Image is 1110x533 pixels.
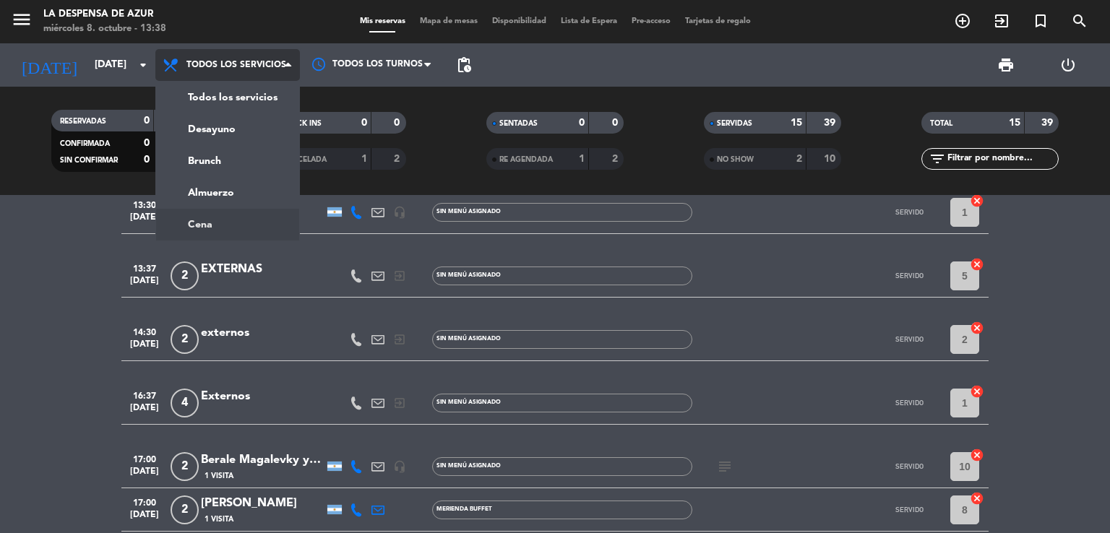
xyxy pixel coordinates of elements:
[126,450,163,467] span: 17:00
[895,272,924,279] span: SERVIDO
[873,452,945,481] button: SERVIDO
[717,156,754,163] span: NO SHOW
[126,339,163,356] span: [DATE]
[612,118,621,128] strong: 0
[43,7,166,22] div: La Despensa de Azur
[930,120,952,127] span: TOTAL
[624,17,678,25] span: Pre-acceso
[126,467,163,483] span: [DATE]
[171,261,199,290] span: 2
[436,506,492,512] span: Merienda Buffet
[393,269,406,282] i: exit_to_app
[873,389,945,417] button: SERVIDO
[717,120,752,127] span: SERVIDAS
[824,118,838,128] strong: 39
[579,154,585,164] strong: 1
[11,9,33,35] button: menu
[205,470,233,482] span: 1 Visita
[895,335,924,343] span: SERVIDO
[134,56,152,74] i: arrow_drop_down
[873,261,945,290] button: SERVIDO
[895,462,924,470] span: SERVIDO
[554,17,624,25] span: Lista de Espera
[393,333,406,346] i: exit_to_app
[11,49,87,81] i: [DATE]
[970,257,984,272] i: cancel
[436,272,501,278] span: Sin menú asignado
[1071,12,1088,30] i: search
[485,17,554,25] span: Disponibilidad
[201,494,324,513] div: [PERSON_NAME]
[156,145,299,177] a: Brunch
[1059,56,1077,74] i: power_settings_new
[201,324,324,342] div: externos
[993,12,1010,30] i: exit_to_app
[499,120,538,127] span: SENTADAS
[394,118,403,128] strong: 0
[201,387,324,406] div: Externos
[970,194,984,208] i: cancel
[144,155,150,165] strong: 0
[413,17,485,25] span: Mapa de mesas
[282,120,322,127] span: CHECK INS
[791,118,802,128] strong: 15
[353,17,413,25] span: Mis reservas
[436,463,501,469] span: Sin menú asignado
[436,399,501,405] span: Sin menú asignado
[171,325,199,354] span: 2
[60,157,118,164] span: SIN CONFIRMAR
[970,384,984,399] i: cancel
[60,118,106,125] span: RESERVADAS
[970,491,984,506] i: cancel
[1032,12,1049,30] i: turned_in_not
[796,154,802,164] strong: 2
[499,156,553,163] span: RE AGENDADA
[186,60,286,70] span: Todos los servicios
[436,336,501,342] span: Sin menú asignado
[144,116,150,126] strong: 0
[156,82,299,113] a: Todos los servicios
[1009,118,1020,128] strong: 15
[156,209,299,240] a: Cena
[970,321,984,335] i: cancel
[394,154,403,164] strong: 2
[11,9,33,30] i: menu
[678,17,758,25] span: Tarjetas de regalo
[970,448,984,462] i: cancel
[171,452,199,481] span: 2
[156,177,299,209] a: Almuerzo
[579,118,585,128] strong: 0
[393,460,406,473] i: headset_mic
[201,260,324,279] div: EXTERNAS
[873,198,945,227] button: SERVIDO
[436,209,501,214] span: Sin menú asignado
[946,151,1058,167] input: Filtrar por nombre...
[205,513,233,525] span: 1 Visita
[171,389,199,417] span: 4
[824,154,838,164] strong: 10
[282,156,327,163] span: CANCELADA
[126,403,163,420] span: [DATE]
[201,451,324,469] div: Berale Magalevky y [PERSON_NAME]
[393,396,406,409] i: exit_to_app
[361,118,367,128] strong: 0
[873,325,945,354] button: SERVIDO
[1037,43,1099,87] div: LOG OUT
[144,138,150,148] strong: 0
[60,140,110,147] span: CONFIRMADA
[126,510,163,526] span: [DATE]
[43,22,166,36] div: miércoles 8. octubre - 13:38
[873,495,945,524] button: SERVIDO
[895,399,924,407] span: SERVIDO
[126,493,163,510] span: 17:00
[126,386,163,403] span: 16:37
[895,208,924,216] span: SERVIDO
[716,458,733,475] i: subject
[126,276,163,292] span: [DATE]
[156,113,299,145] a: Desayuno
[1041,118,1056,128] strong: 39
[895,506,924,513] span: SERVIDO
[997,56,1015,74] span: print
[455,56,473,74] span: pending_actions
[612,154,621,164] strong: 2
